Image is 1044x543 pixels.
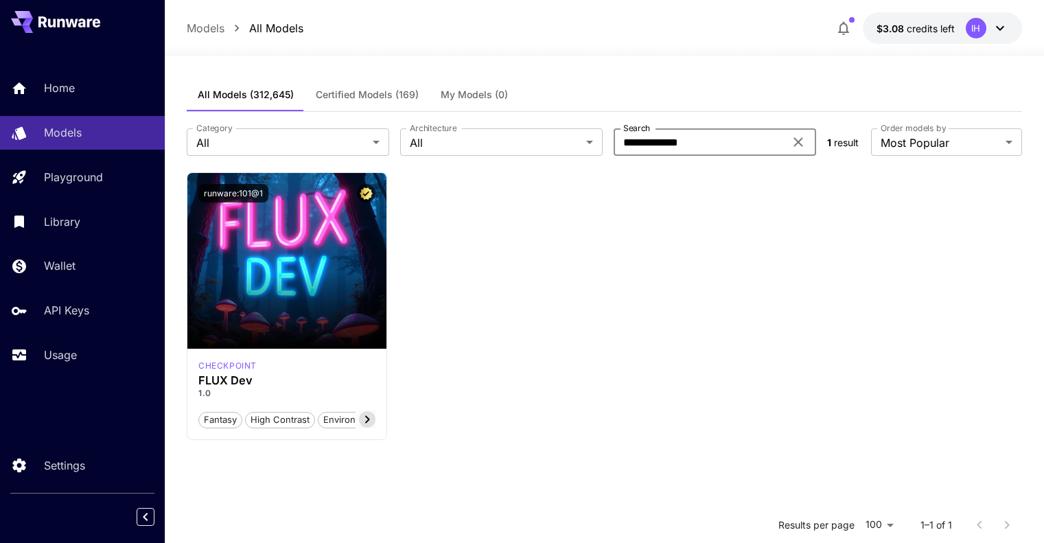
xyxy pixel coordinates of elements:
p: Wallet [44,257,76,274]
span: credits left [907,23,955,34]
span: All Models (312,645) [198,89,294,101]
span: My Models (0) [441,89,508,101]
div: $3.0768 [877,21,955,36]
p: Library [44,213,80,230]
h3: FLUX Dev [198,374,375,387]
label: Order models by [881,122,946,134]
span: All [410,135,581,151]
span: Most Popular [881,135,1000,151]
p: API Keys [44,302,89,319]
span: 1 [827,137,831,148]
div: IH [966,18,986,38]
span: Environment [318,413,382,427]
span: All [196,135,367,151]
a: Models [187,20,224,36]
label: Architecture [410,122,456,134]
span: $3.08 [877,23,907,34]
span: result [834,137,859,148]
button: runware:101@1 [198,184,268,203]
p: 1–1 of 1 [920,518,952,532]
p: Usage [44,347,77,363]
button: Fantasy [198,411,242,428]
p: Models [44,124,82,141]
button: Certified Model – Vetted for best performance and includes a commercial license. [357,184,375,203]
div: Collapse sidebar [147,505,165,529]
p: Home [44,80,75,96]
div: FLUX.1 D [198,360,257,372]
nav: breadcrumb [187,20,303,36]
span: High Contrast [246,413,314,427]
span: Fantasy [199,413,242,427]
button: Environment [318,411,382,428]
div: 100 [860,515,898,535]
label: Category [196,122,233,134]
p: checkpoint [198,360,257,372]
p: Playground [44,169,103,185]
a: All Models [249,20,303,36]
p: 1.0 [198,387,375,400]
p: Settings [44,457,85,474]
button: Collapse sidebar [137,508,154,526]
p: Results per page [778,518,855,532]
span: Certified Models (169) [316,89,419,101]
label: Search [623,122,650,134]
button: $3.0768IH [863,12,1022,44]
button: High Contrast [245,411,315,428]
